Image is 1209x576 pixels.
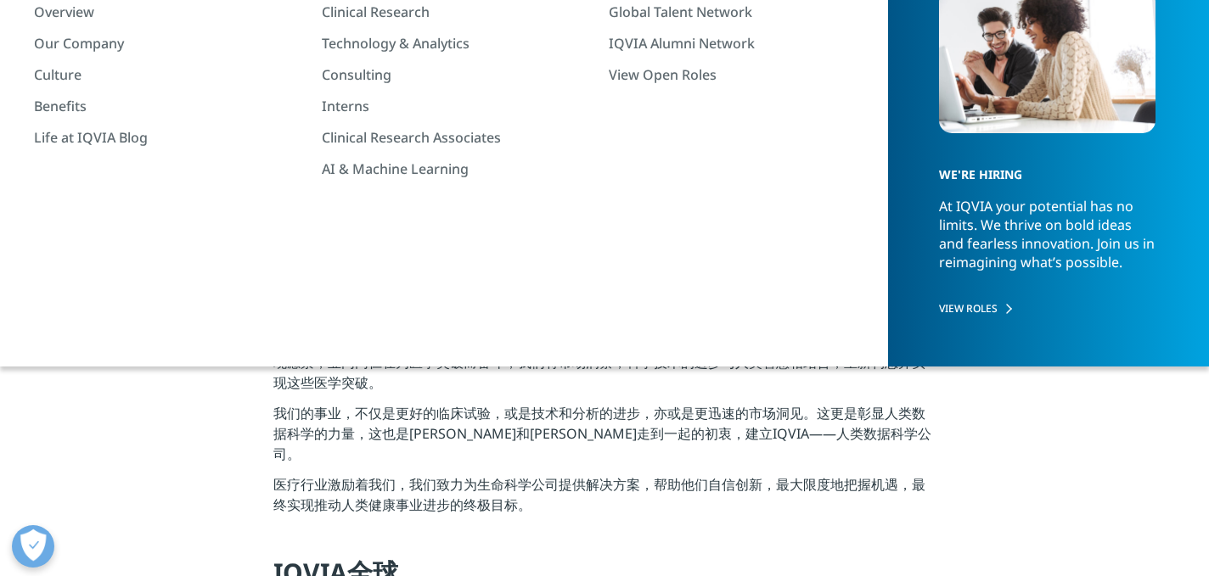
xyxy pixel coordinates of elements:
[322,65,593,84] a: Consulting
[273,332,936,403] p: 医疗行业巨大的潜能启发着我们，无限的可能驱动着我们。我们的愿景是推动医疗的发展，为了加快进程，实现愿景，业内同仁在为医学突破而奋斗，我们将市场洞察，科学技术的进步与人类智慧相结合，重新构想并实现...
[34,128,305,147] a: Life at IQVIA Blog
[34,3,305,21] a: Overview
[939,137,1145,197] h5: WE'RE HIRING
[609,65,880,84] a: View Open Roles
[34,97,305,115] a: Benefits
[939,197,1156,287] p: At IQVIA your potential has no limits. We thrive on bold ideas and fearless innovation. Join us i...
[34,34,305,53] a: Our Company
[609,34,880,53] a: IQVIA Alumni Network
[34,65,305,84] a: Culture
[12,525,54,568] button: Open Preferences
[322,34,593,53] a: Technology & Analytics
[322,128,593,147] a: Clinical Research Associates
[322,159,593,178] a: AI & Machine Learning
[273,474,936,525] p: 医疗行业激励着我们，我们致力为生命科学公司提供解决方案，帮助他们自信创新，最大限度地把握机遇，最终实现推动人类健康事业进步的终极目标。
[609,3,880,21] a: Global Talent Network
[322,97,593,115] a: Interns
[273,403,936,474] p: 我们的事业，不仅是更好的临床试验，或是技术和分析的进步，亦或是更迅速的市场洞见。这更是彰显人类数据科学的力量，这也是[PERSON_NAME]和[PERSON_NAME]走到一起的初衷，建立IQ...
[322,3,593,21] a: Clinical Research
[939,301,1156,316] a: VIEW ROLES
